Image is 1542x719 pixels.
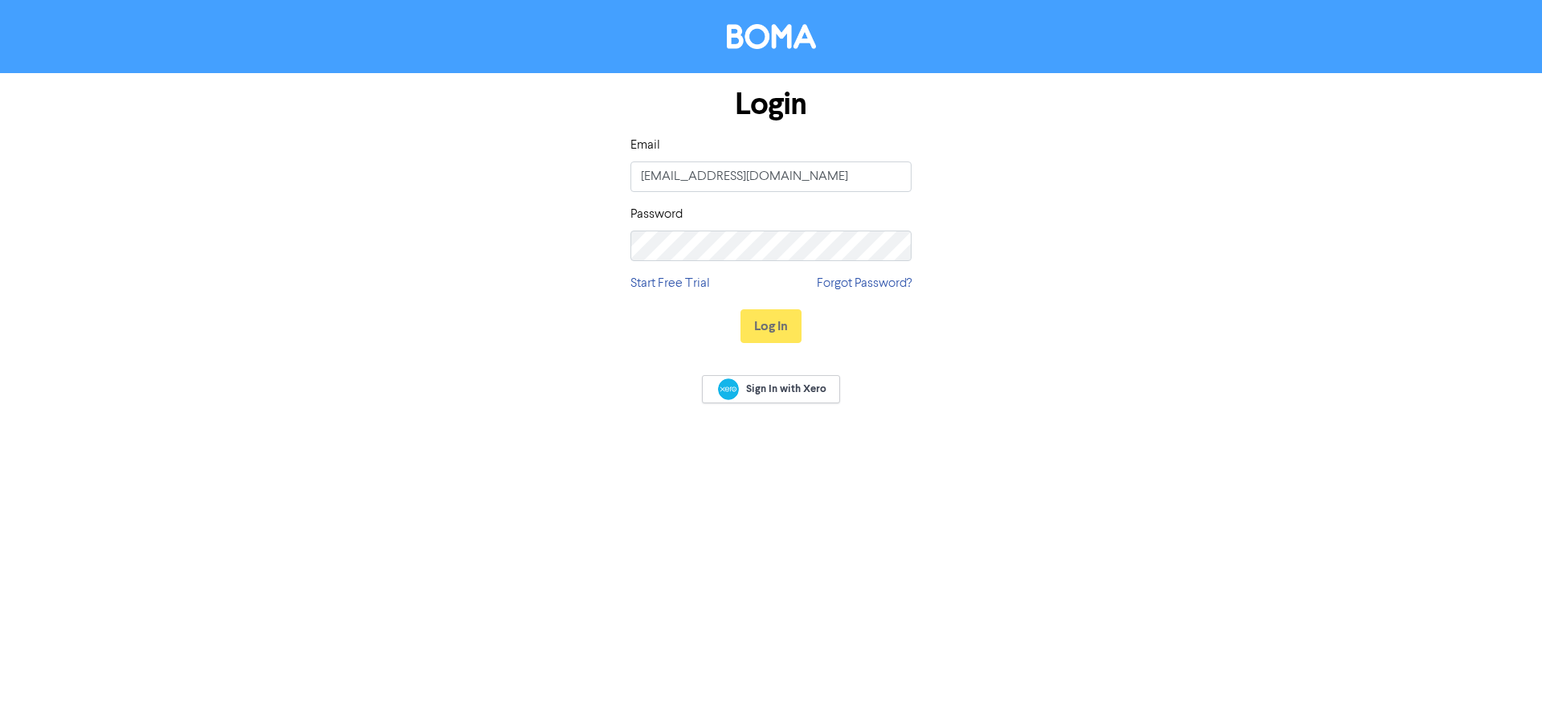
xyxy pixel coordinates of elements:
[727,24,816,49] img: BOMA Logo
[817,274,912,293] a: Forgot Password?
[746,382,826,396] span: Sign In with Xero
[718,378,739,400] img: Xero logo
[630,205,683,224] label: Password
[740,309,802,343] button: Log In
[630,136,660,155] label: Email
[630,274,710,293] a: Start Free Trial
[630,86,912,123] h1: Login
[702,375,840,403] a: Sign In with Xero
